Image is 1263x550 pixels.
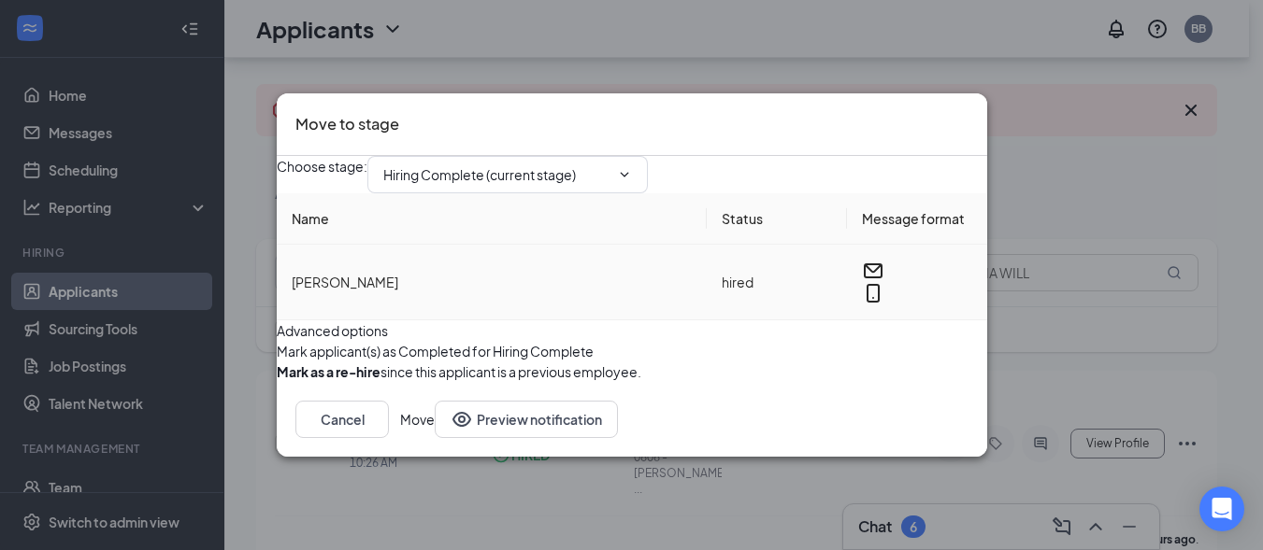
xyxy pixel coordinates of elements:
[277,341,594,361] span: Mark applicant(s) as Completed for Hiring Complete
[707,245,847,320] td: hired
[451,408,473,430] svg: Eye
[277,320,987,341] div: Advanced options
[277,361,641,382] div: since this applicant is a previous employee.
[295,401,389,438] button: Cancel
[435,401,618,438] button: Preview notificationEye
[707,193,847,245] th: Status
[277,363,380,380] b: Mark as a re-hire
[862,260,884,282] svg: Email
[400,401,435,438] button: Move
[295,112,399,136] h3: Move to stage
[847,193,987,245] th: Message format
[617,167,632,182] svg: ChevronDown
[862,282,884,304] svg: MobileSms
[1199,487,1244,531] div: Open Intercom Messenger
[277,156,367,193] span: Choose stage :
[277,193,707,245] th: Name
[292,274,398,290] span: [PERSON_NAME]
